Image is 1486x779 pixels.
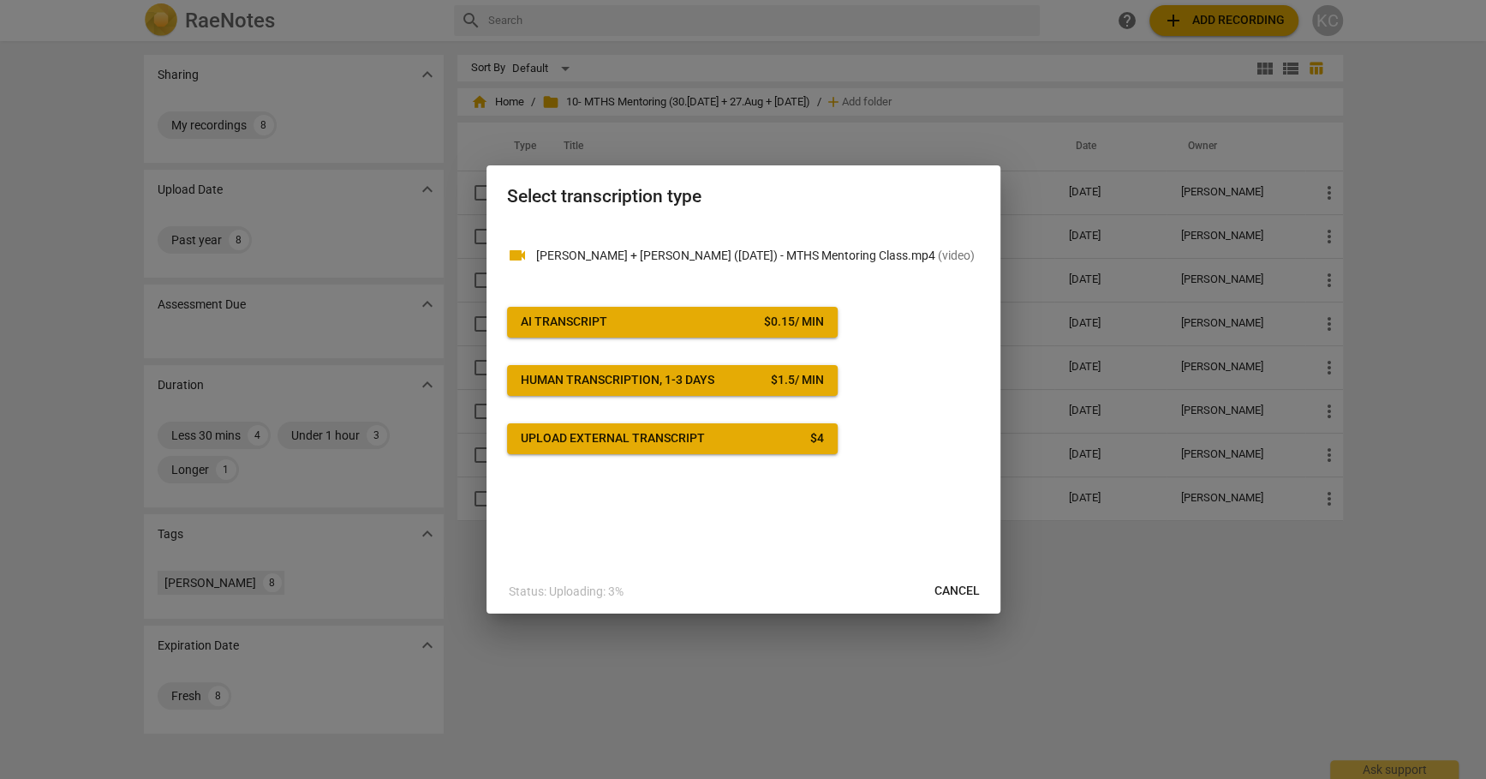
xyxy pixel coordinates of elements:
div: $ 0.15 / min [764,314,824,331]
span: Cancel [934,583,980,600]
div: AI Transcript [521,314,607,331]
p: Status: Uploading: 3% [509,583,624,601]
div: $ 1.5 / min [771,372,824,389]
div: Human transcription, 1-3 days [521,372,714,389]
span: ( video ) [938,249,975,262]
div: Upload external transcript [521,430,705,447]
p: Katherine + Gabby (23.Sep.2025) - MTHS Mentoring Class.mp4(video) [536,247,980,265]
div: $ 4 [810,430,824,447]
span: videocam [507,245,528,266]
button: AI Transcript$0.15/ min [507,307,838,338]
button: Human transcription, 1-3 days$1.5/ min [507,365,838,396]
button: Upload external transcript$4 [507,423,838,454]
button: Cancel [921,576,994,607]
h2: Select transcription type [507,186,980,207]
